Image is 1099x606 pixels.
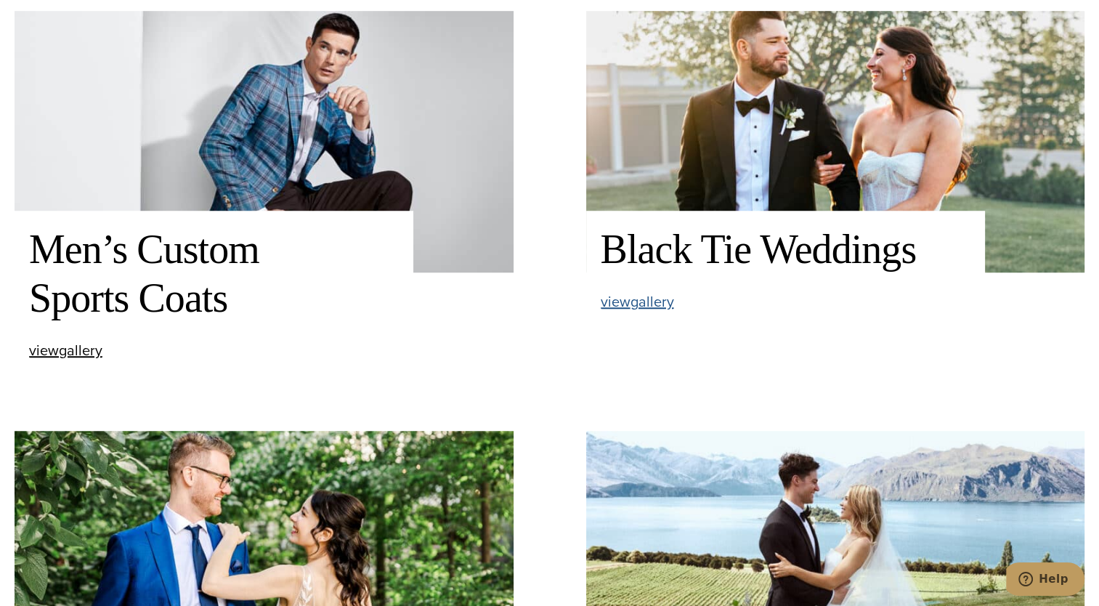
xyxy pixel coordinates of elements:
iframe: Opens a widget where you can chat to one of our agents [1006,562,1084,599]
h2: Black Tie Weddings [601,225,970,274]
a: viewgallery [601,294,674,310]
img: Bride & groom outside. Bride wearing low cut wedding dress. Groom wearing wedding tuxedo by Zegna. [586,11,1085,272]
span: view gallery [601,291,674,312]
img: Client in blue bespoke Loro Piana sportscoat, white shirt. [15,11,514,272]
span: view gallery [29,339,102,361]
h2: Men’s Custom Sports Coats [29,225,399,323]
a: viewgallery [29,343,102,358]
